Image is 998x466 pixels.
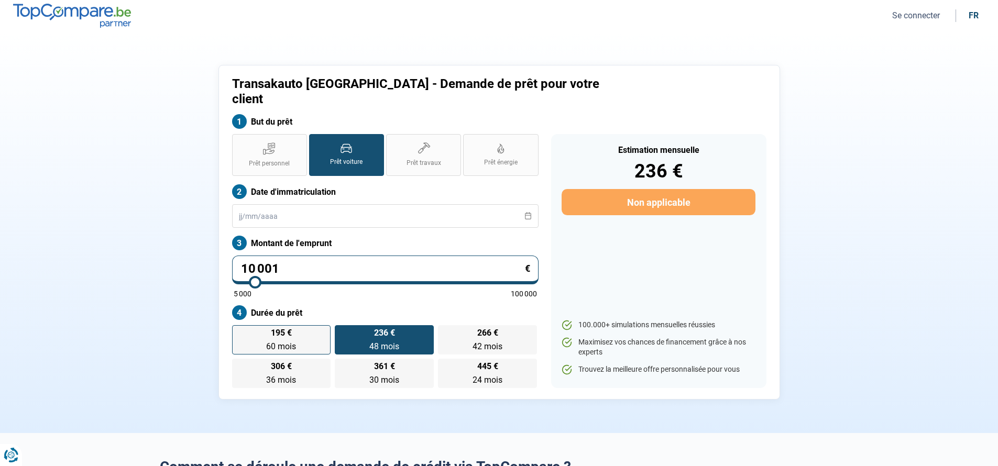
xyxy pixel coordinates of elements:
[271,362,292,371] span: 306 €
[232,184,539,199] label: Date d'immatriculation
[232,236,539,250] label: Montant de l'emprunt
[232,204,539,228] input: jj/mm/aaaa
[266,375,296,385] span: 36 mois
[330,158,363,167] span: Prêt voiture
[473,341,502,351] span: 42 mois
[562,337,755,358] li: Maximisez vos chances de financement grâce à nos experts
[234,290,251,297] span: 5 000
[13,4,131,27] img: TopCompare.be
[369,341,399,351] span: 48 mois
[473,375,502,385] span: 24 mois
[249,159,290,168] span: Prêt personnel
[369,375,399,385] span: 30 mois
[889,10,943,21] button: Se connecter
[271,329,292,337] span: 195 €
[511,290,537,297] span: 100 000
[562,320,755,330] li: 100.000+ simulations mensuelles réussies
[525,264,530,273] span: €
[477,362,498,371] span: 445 €
[266,341,296,351] span: 60 mois
[477,329,498,337] span: 266 €
[562,146,755,154] div: Estimation mensuelle
[562,364,755,375] li: Trouvez la meilleure offre personnalisée pour vous
[562,162,755,181] div: 236 €
[374,329,395,337] span: 236 €
[374,362,395,371] span: 361 €
[232,114,539,129] label: But du prêt
[232,305,539,320] label: Durée du prêt
[232,76,630,107] h1: Transakauto [GEOGRAPHIC_DATA] - Demande de prêt pour votre client
[484,158,518,167] span: Prêt énergie
[969,10,979,20] div: fr
[407,159,441,168] span: Prêt travaux
[562,189,755,215] button: Non applicable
